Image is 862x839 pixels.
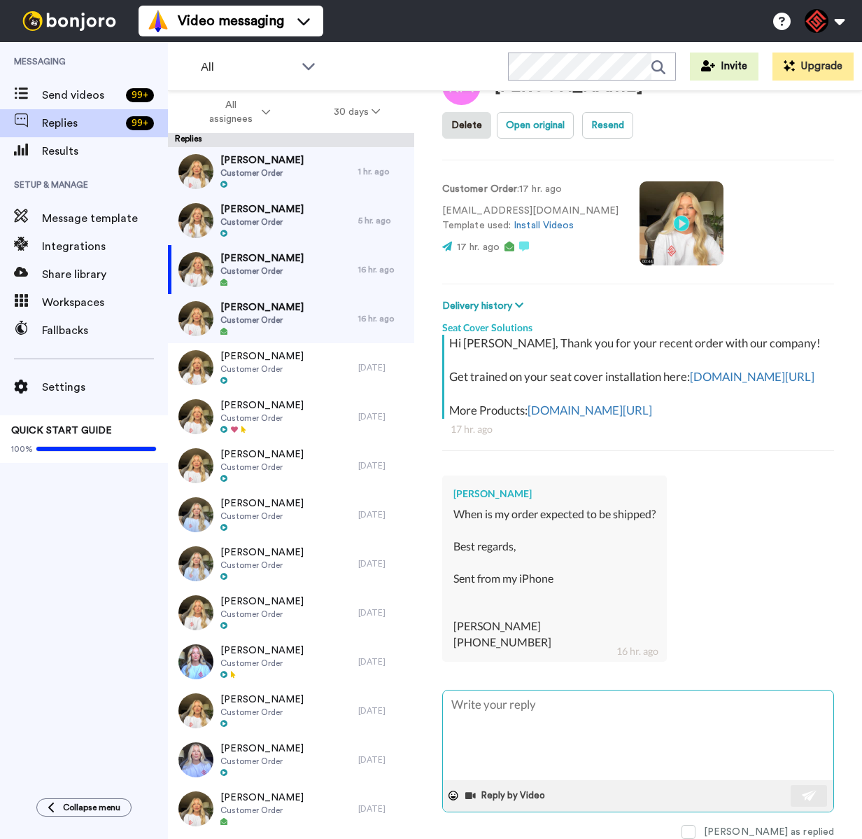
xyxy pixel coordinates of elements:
div: [PERSON_NAME] [453,487,656,501]
a: [PERSON_NAME]Customer Order[DATE] [168,637,414,686]
div: 17 hr. ago [451,422,826,436]
span: [PERSON_NAME] [220,300,304,314]
span: Customer Order [220,314,304,326]
a: [DOMAIN_NAME][URL] [528,403,652,417]
img: bj-logo-header-white.svg [17,11,122,31]
p: [EMAIL_ADDRESS][DOMAIN_NAME] Template used: [442,204,619,233]
a: [PERSON_NAME]Customer Order16 hr. ago [168,294,414,343]
a: [PERSON_NAME]Customer Order[DATE] [168,343,414,392]
span: Fallbacks [42,322,168,339]
img: 8bcfc43e-1667-48b4-b98d-a95b4b90bcdb-thumb.jpg [178,595,213,630]
span: [PERSON_NAME] [220,497,304,511]
span: [PERSON_NAME] [220,448,304,462]
span: Replies [42,115,120,132]
span: Customer Order [220,560,304,571]
span: Customer Order [220,363,304,375]
span: [PERSON_NAME] [220,791,304,805]
div: 16 hr. ago [358,313,407,324]
span: [PERSON_NAME] [220,644,304,658]
a: [PERSON_NAME]Customer Order[DATE] [168,490,414,539]
span: Customer Order [220,805,304,816]
button: Resend [582,112,633,139]
span: [PERSON_NAME] [220,153,304,167]
span: Customer Order [220,462,304,473]
span: QUICK START GUIDE [11,426,112,436]
span: Message template [42,210,168,227]
span: [PERSON_NAME] [220,202,304,216]
a: [PERSON_NAME]Customer Order[DATE] [168,588,414,637]
div: 1 hr. ago [358,166,407,177]
span: Customer Order [220,609,304,620]
span: [PERSON_NAME] [220,595,304,609]
div: [DATE] [358,460,407,471]
span: Customer Order [220,167,304,179]
span: Customer Order [220,707,304,718]
div: [PERSON_NAME] as replied [704,825,834,839]
div: 16 hr. ago [616,644,658,658]
span: All [201,59,295,76]
button: Upgrade [772,53,854,81]
button: Delete [442,112,491,139]
img: 0890a865-5a0e-4e89-bdec-0078103fb7f4-thumb.jpg [178,791,213,826]
div: Hi [PERSON_NAME], Thank you for your recent order with our company! Get trained on your seat cove... [449,335,831,419]
a: [PERSON_NAME]Customer Order[DATE] [168,392,414,441]
button: All assignees [171,92,302,132]
img: 99a2814e-a43c-41c2-8a2a-852ef79321b1-thumb.jpg [178,350,213,385]
span: [PERSON_NAME] [220,742,304,756]
div: 16 hr. ago [358,264,407,275]
span: All assignees [202,98,259,126]
div: Seat Cover Solutions [442,314,834,335]
span: [PERSON_NAME] [220,693,304,707]
span: Results [42,143,168,160]
img: 33fd687a-a5bd-4596-9c58-d11a5fe506fd-thumb.jpg [178,252,213,287]
p: : 17 hr. ago [442,182,619,197]
span: Customer Order [220,412,304,424]
span: [PERSON_NAME] [220,398,304,412]
span: Send videos [42,87,120,104]
img: d84a321f-c621-4764-94b4-ac8b4e4b7995-thumb.jpg [178,154,213,189]
span: Collapse menu [63,802,120,813]
div: When is my order expected to be shipped? Best regards, Sent from my iPhone [PERSON_NAME] [PHONE_N... [453,506,656,651]
img: 414c3149-51f2-4289-a581-475af556b4ba-thumb.jpg [178,448,213,483]
div: 99 + [126,116,154,130]
span: [PERSON_NAME] [220,546,304,560]
div: [DATE] [358,705,407,716]
span: Workspaces [42,294,168,311]
div: Replies [168,133,414,147]
span: Share library [42,266,168,283]
div: [DATE] [358,607,407,618]
span: 17 hr. ago [457,242,500,252]
button: Delivery history [442,298,528,314]
div: [DATE] [358,362,407,373]
a: [PERSON_NAME]Customer Order[DATE] [168,784,414,833]
a: [PERSON_NAME]Customer Order1 hr. ago [168,147,414,196]
span: Settings [42,379,168,396]
div: 99 + [126,88,154,102]
span: Customer Order [220,511,304,522]
img: 7bd3b9af-aaa1-4e25-bc8e-157da07c348b-thumb.jpg [178,742,213,777]
img: 30dfaa9c-61d0-4a8a-a1f4-1e936f28e050-thumb.jpg [178,693,213,728]
button: Collapse menu [36,798,132,817]
a: [PERSON_NAME]Customer Order[DATE] [168,735,414,784]
button: Invite [690,53,758,81]
div: [DATE] [358,754,407,765]
a: Install Videos [514,221,574,230]
img: b7f6ba53-0367-41dc-a25e-fd20a2578b64-thumb.jpg [178,203,213,238]
a: [DOMAIN_NAME][URL] [690,369,814,384]
img: send-white.svg [802,790,817,801]
div: [DATE] [358,558,407,569]
a: [PERSON_NAME]Customer Order5 hr. ago [168,196,414,245]
img: 6e0c3069-4f5c-42a0-9457-04a6ac15c5da-thumb.jpg [178,301,213,336]
div: [DATE] [358,411,407,422]
span: 100% [11,443,33,455]
img: df15f537-7590-4922-902a-a0f9944ab2ee-thumb.jpg [178,399,213,434]
a: [PERSON_NAME]Customer Order16 hr. ago [168,245,414,294]
button: Open original [497,112,574,139]
span: Integrations [42,238,168,255]
div: [DATE] [358,656,407,667]
a: [PERSON_NAME]Customer Order[DATE] [168,441,414,490]
span: [PERSON_NAME] [220,251,304,265]
img: aa95d926-7e74-4a11-939f-a79606bbe288-thumb.jpg [178,546,213,581]
button: Reply by Video [464,785,549,806]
